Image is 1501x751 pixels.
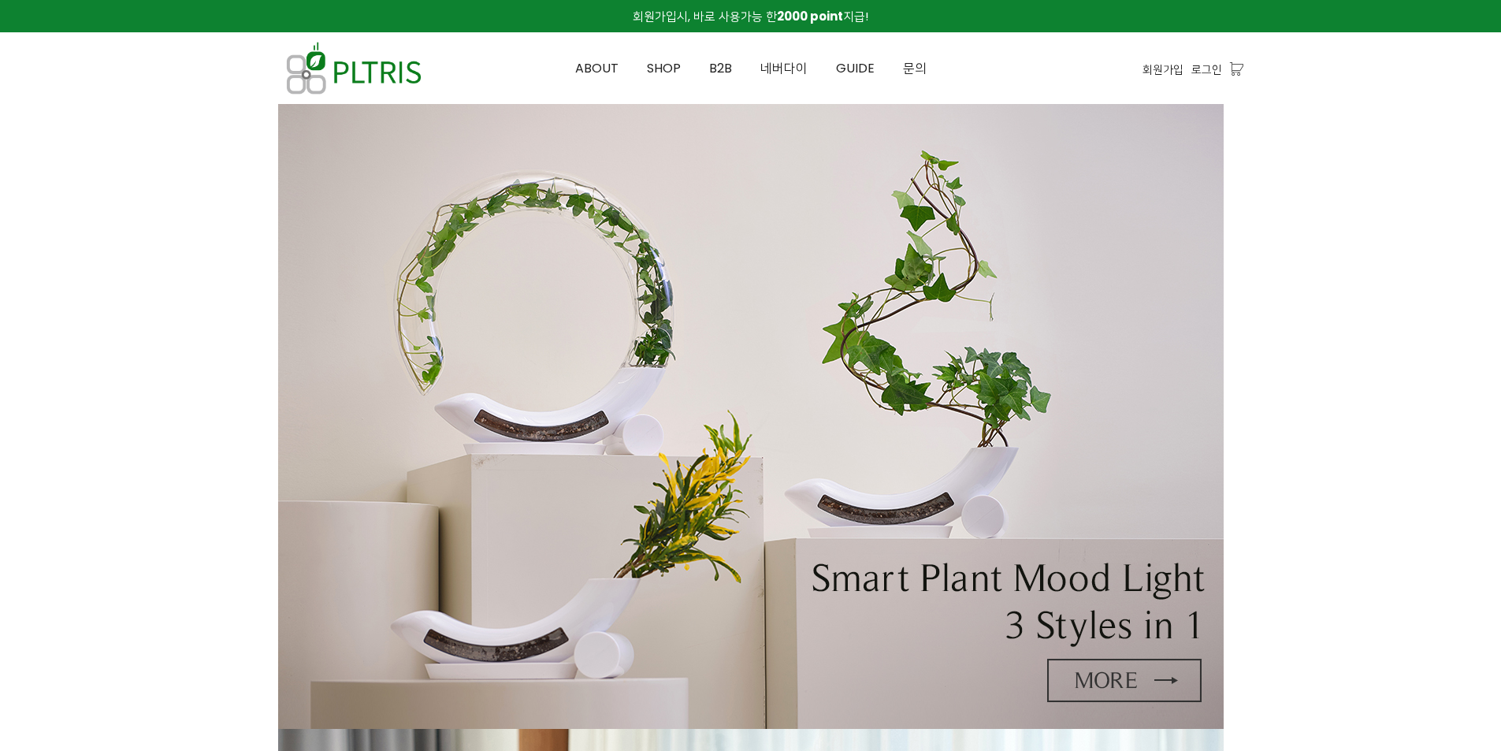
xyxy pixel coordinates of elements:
span: B2B [709,59,732,77]
a: 회원가입 [1142,61,1183,78]
span: 문의 [903,59,927,77]
a: 로그인 [1191,61,1222,78]
span: 네버다이 [760,59,808,77]
span: SHOP [647,59,681,77]
a: 문의 [889,33,941,104]
a: ABOUT [561,33,633,104]
span: GUIDE [836,59,875,77]
a: GUIDE [822,33,889,104]
strong: 2000 point [777,8,843,24]
a: B2B [695,33,746,104]
span: 회원가입시, 바로 사용가능 한 지급! [633,8,868,24]
a: SHOP [633,33,695,104]
span: ABOUT [575,59,619,77]
a: 네버다이 [746,33,822,104]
